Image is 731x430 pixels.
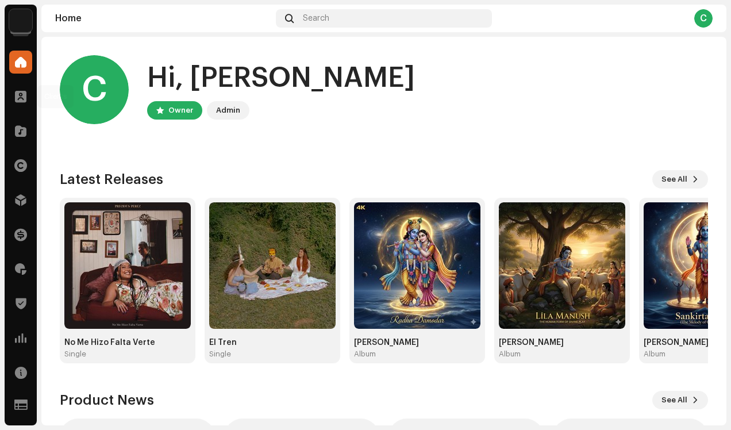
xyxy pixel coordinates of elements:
div: Single [209,350,231,359]
div: Album [354,350,376,359]
div: Album [499,350,521,359]
img: baefbfbd-a54a-4184-b3f5-850c8df67423 [499,202,625,329]
img: 68d7cb35-2d7e-4ea8-a7f5-4e144aae12fb [354,202,480,329]
div: [PERSON_NAME] [354,338,480,347]
div: No Me Hizo Falta Verte [64,338,191,347]
div: Album [644,350,665,359]
div: El Tren [209,338,336,347]
img: 16589ae9-e00b-4631-9ae2-55fa23bad299 [64,202,191,329]
img: 64b7fdbc-d3e1-4c0b-8b75-d466e40e19ba [209,202,336,329]
div: Single [64,350,86,359]
div: [PERSON_NAME] [499,338,625,347]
